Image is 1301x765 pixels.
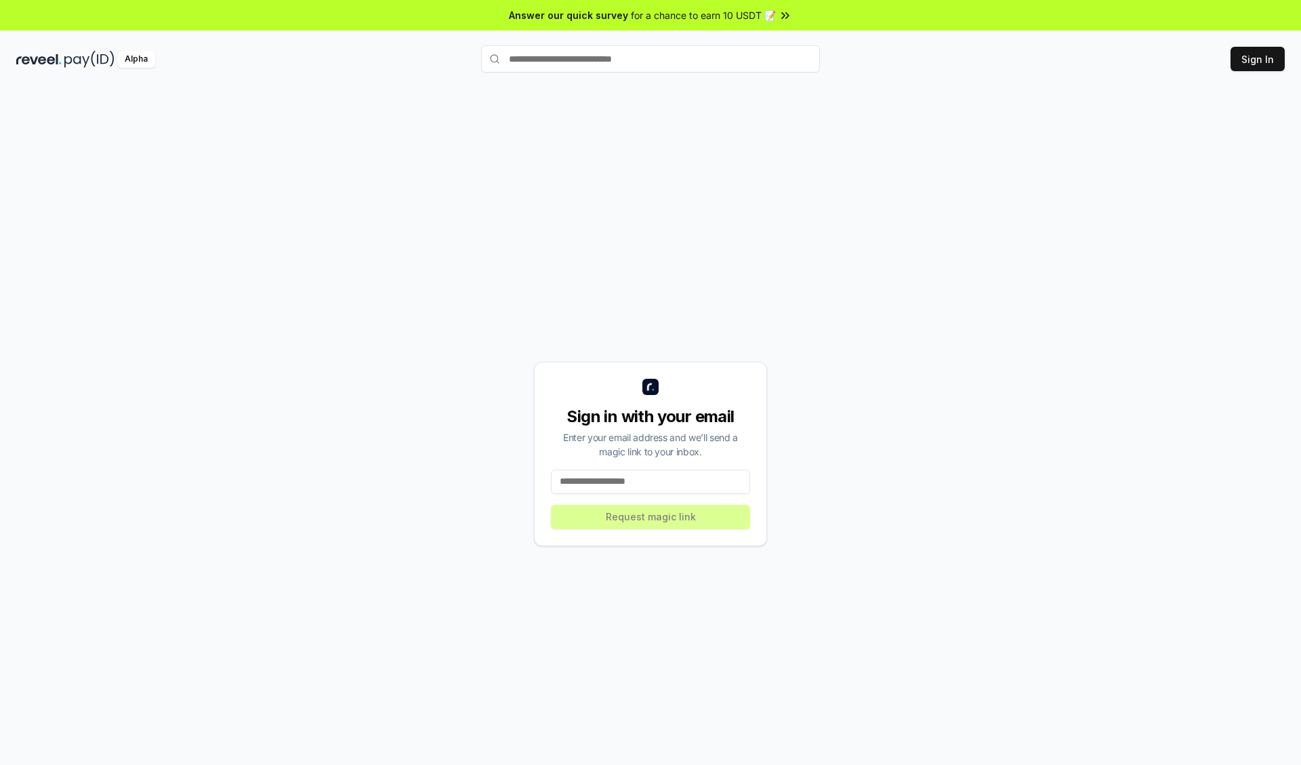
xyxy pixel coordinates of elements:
div: Sign in with your email [551,406,750,428]
img: reveel_dark [16,51,62,68]
img: logo_small [642,379,659,395]
span: Answer our quick survey [509,8,628,22]
img: pay_id [64,51,115,68]
span: for a chance to earn 10 USDT 📝 [631,8,776,22]
div: Alpha [117,51,155,68]
div: Enter your email address and we’ll send a magic link to your inbox. [551,430,750,459]
button: Sign In [1231,47,1285,71]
